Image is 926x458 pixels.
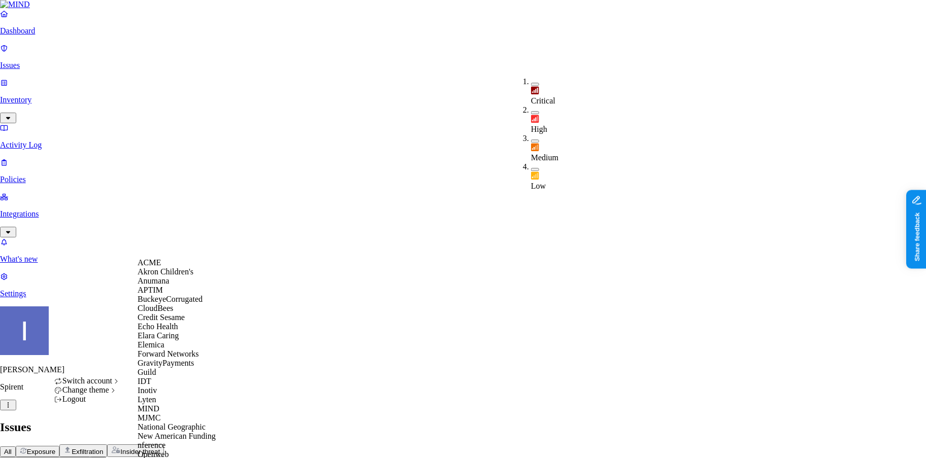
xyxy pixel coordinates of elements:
[54,395,120,404] div: Logout
[138,331,179,340] span: Elara Caring
[138,386,157,395] span: Inotiv
[138,404,159,413] span: MIND
[138,286,163,294] span: APTIM
[138,359,194,367] span: GravityPayments
[138,322,178,331] span: Echo Health
[138,267,193,276] span: Akron Children's
[138,395,156,404] span: Lyten
[62,385,109,394] span: Change theme
[138,368,156,376] span: Guild
[138,340,164,349] span: Elemica
[138,304,173,312] span: CloudBees
[138,276,169,285] span: Anumana
[138,377,151,385] span: IDT
[138,422,206,431] span: National Geographic
[62,376,112,385] span: Switch account
[138,441,166,449] span: nference
[138,413,160,422] span: MJMC
[138,313,185,322] span: Credit Sesame
[138,258,161,267] span: ACME
[138,295,203,303] span: BuckeyeCorrugated
[138,349,199,358] span: Forward Networks
[138,432,216,440] span: New American Funding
